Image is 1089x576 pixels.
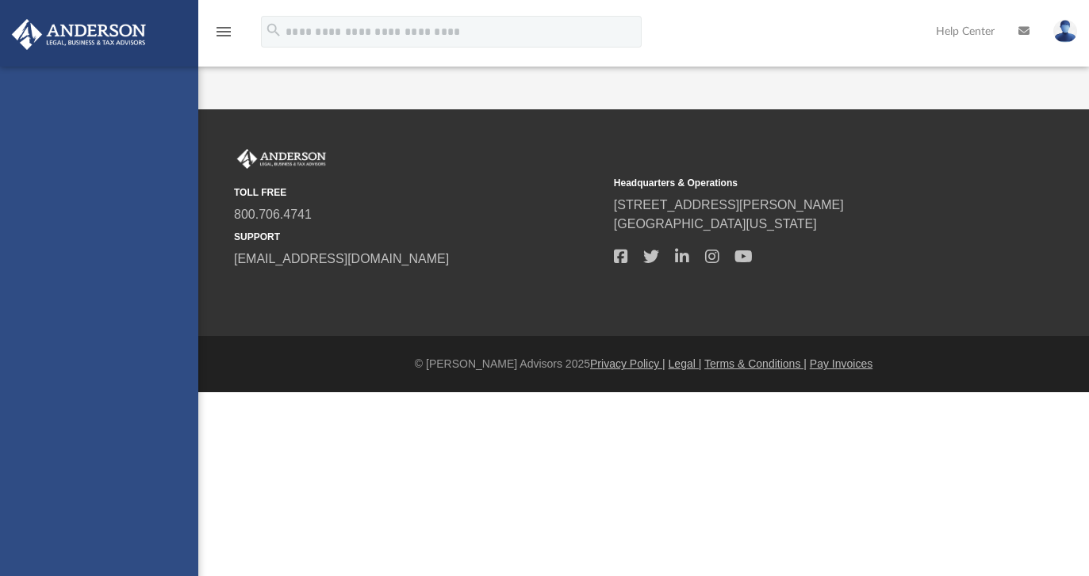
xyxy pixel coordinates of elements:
div: © [PERSON_NAME] Advisors 2025 [198,356,1089,372]
a: [STREET_ADDRESS][PERSON_NAME] [614,198,844,212]
img: User Pic [1053,20,1077,43]
i: menu [214,22,233,41]
small: SUPPORT [234,230,603,244]
a: menu [214,30,233,41]
a: Legal | [669,357,702,370]
small: Headquarters & Operations [614,176,983,190]
small: TOLL FREE [234,185,603,200]
a: [EMAIL_ADDRESS][DOMAIN_NAME] [234,252,449,265]
a: Pay Invoices [810,357,872,370]
img: Anderson Advisors Platinum Portal [234,149,329,170]
img: Anderson Advisors Platinum Portal [7,19,151,50]
a: Privacy Policy | [590,357,665,370]
a: 800.706.4741 [234,208,312,221]
a: Terms & Conditions | [704,357,807,370]
a: [GEOGRAPHIC_DATA][US_STATE] [614,217,817,231]
i: search [265,21,282,39]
